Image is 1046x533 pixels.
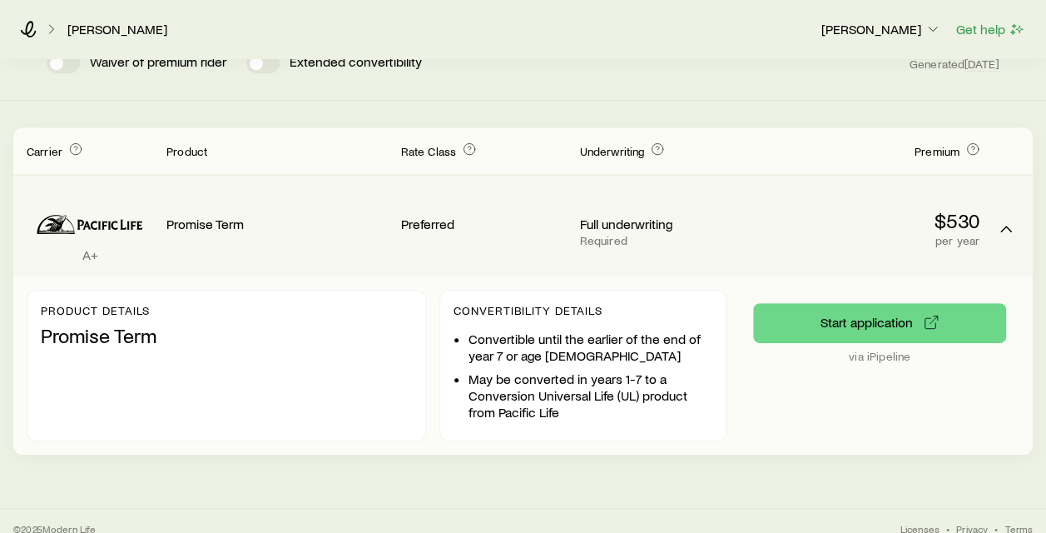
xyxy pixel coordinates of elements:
[290,53,422,73] p: Extended convertibility
[759,209,979,232] p: $530
[166,216,387,232] p: Promise Term
[166,144,207,158] span: Product
[41,304,412,317] p: Product details
[90,53,226,73] p: Waiver of premium rider
[580,234,746,247] p: Required
[468,331,712,364] li: Convertible until the earlier of the end of year 7 or age [DEMOGRAPHIC_DATA]
[67,22,168,37] a: [PERSON_NAME]
[27,247,153,263] p: A+
[753,303,1006,343] button: via iPipeline
[759,234,979,247] p: per year
[955,20,1026,39] button: Get help
[964,57,999,72] span: [DATE]
[41,324,412,347] p: Promise Term
[753,350,1006,363] p: via iPipeline
[400,216,566,232] p: Preferred
[821,21,941,37] p: [PERSON_NAME]
[27,144,62,158] span: Carrier
[910,57,999,72] span: Generated
[580,144,645,158] span: Underwriting
[580,216,746,232] p: Full underwriting
[454,304,712,317] p: Convertibility Details
[915,144,959,158] span: Premium
[13,127,1033,455] div: Term quotes
[468,371,712,421] li: May be converted in years 1-7 to a Conversion Universal Life (UL) product from Pacific Life
[820,20,942,40] button: [PERSON_NAME]
[400,144,456,158] span: Rate Class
